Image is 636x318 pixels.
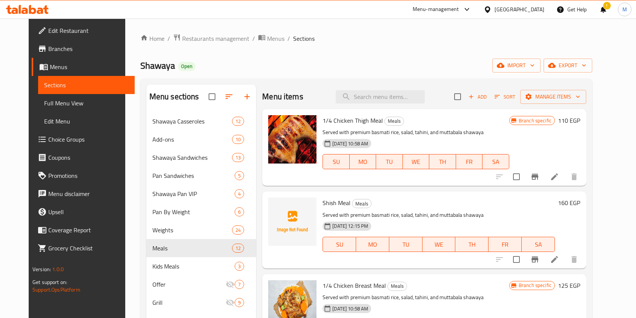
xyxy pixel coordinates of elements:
span: 6 [235,208,244,216]
span: TU [392,239,419,250]
div: Offer7 [146,275,257,293]
h6: 160 EGP [558,198,580,208]
button: WE [422,237,456,252]
button: FR [456,154,483,169]
span: 10 [232,136,244,143]
div: Shawaya Sandwiches13 [146,148,257,167]
div: Shawaya Pan VIP4 [146,185,257,203]
span: WE [426,239,453,250]
span: WE [406,156,427,167]
button: SU [323,154,349,169]
span: Edit Menu [44,117,129,126]
button: WE [403,154,430,169]
span: 1/4 Chicken Breast Meal [323,280,386,291]
div: Meals12 [146,239,257,257]
div: items [235,280,244,289]
span: 3 [235,263,244,270]
span: 12 [232,245,244,252]
span: TH [458,239,485,250]
li: / [252,34,255,43]
span: 7 [235,281,244,288]
span: Full Menu View [44,99,129,108]
a: Menus [32,58,135,76]
button: SA [522,237,555,252]
button: delete [565,168,583,186]
button: delete [565,250,583,269]
span: Meals [352,199,371,208]
span: import [498,61,535,70]
span: Coupons [48,153,129,162]
span: FR [459,156,480,167]
span: Sort [495,93,515,101]
span: Shish Meal [323,197,350,208]
span: Add [467,93,488,101]
div: items [232,117,244,126]
span: 4 [235,190,244,198]
div: items [235,298,244,307]
a: Choice Groups [32,130,135,148]
a: Grocery Checklist [32,239,135,257]
p: Served with premium basmati rice, salad, tahini, and muttabala shawaya [323,128,509,137]
button: TH [455,237,489,252]
span: Meals [385,117,404,125]
span: Grill [152,298,226,307]
span: Menu disclaimer [48,189,129,198]
button: Manage items [520,90,586,104]
span: Weights [152,225,232,235]
a: Full Menu View [38,94,135,112]
span: Pan Sandwiches [152,171,235,180]
span: [DATE] 10:58 AM [329,140,371,147]
div: Pan By Weight6 [146,203,257,221]
a: Menus [258,34,284,43]
span: Manage items [526,92,580,102]
span: Meals [388,282,407,290]
button: SA [482,154,509,169]
span: [DATE] 12:15 PM [329,222,371,230]
span: Restaurants management [182,34,249,43]
span: [DATE] 10:58 AM [329,305,371,312]
button: MO [356,237,389,252]
div: Open [178,62,195,71]
span: Menus [267,34,284,43]
button: import [492,59,541,73]
a: Edit Menu [38,112,135,130]
button: Add [465,91,490,103]
div: Meals [352,199,372,208]
nav: breadcrumb [140,34,592,43]
a: Restaurants management [173,34,249,43]
span: 5 [235,172,244,179]
span: SU [326,156,346,167]
button: MO [350,154,376,169]
span: MO [353,156,373,167]
span: Select to update [508,169,524,185]
div: items [232,135,244,144]
span: Sort items [490,91,520,103]
div: items [235,207,244,216]
div: Add-ons10 [146,130,257,148]
a: Home [140,34,164,43]
button: FR [489,237,522,252]
button: Branch-specific-item [526,250,544,269]
div: Shawaya Casseroles12 [146,112,257,130]
span: SU [326,239,353,250]
span: 9 [235,299,244,306]
span: Sections [44,80,129,90]
div: Kids Meals3 [146,257,257,275]
div: Menu-management [413,5,459,14]
span: Shawaya Sandwiches [152,153,232,162]
img: Shish Meal [268,198,316,246]
img: 1/4 Chicken Thigh Meal [268,115,316,164]
button: SU [323,237,356,252]
span: Add-ons [152,135,232,144]
a: Coverage Report [32,221,135,239]
span: Branch specific [516,282,555,289]
div: [GEOGRAPHIC_DATA] [495,5,544,14]
span: Choice Groups [48,135,129,144]
button: export [544,59,592,73]
nav: Menu sections [146,109,257,315]
a: Promotions [32,167,135,185]
div: Grill9 [146,293,257,312]
span: Pan By Weight [152,207,235,216]
span: 24 [232,227,244,234]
